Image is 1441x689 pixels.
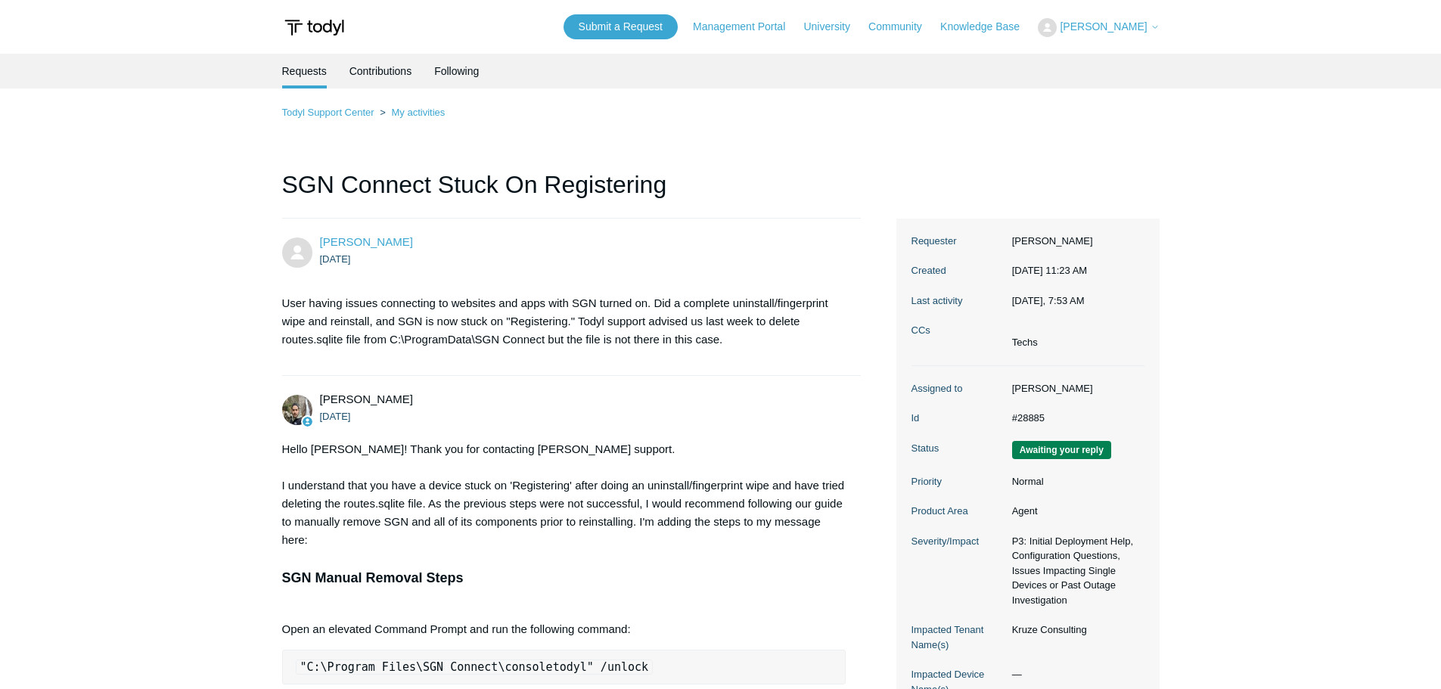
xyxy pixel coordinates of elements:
[391,107,445,118] a: My activities
[1012,265,1087,276] time: 10/13/2025, 11:23
[911,234,1005,249] dt: Requester
[868,19,937,35] a: Community
[282,567,846,589] h3: SGN Manual Removal Steps
[1038,18,1159,37] button: [PERSON_NAME]
[377,107,445,118] li: My activities
[282,166,862,219] h1: SGN Connect Stuck On Registering
[320,235,413,248] span: Justin Gauvin
[1005,411,1144,426] dd: #28885
[434,54,479,88] a: Following
[911,504,1005,519] dt: Product Area
[1060,20,1147,33] span: [PERSON_NAME]
[803,19,865,35] a: University
[1005,622,1144,638] dd: Kruze Consulting
[911,263,1005,278] dt: Created
[1005,504,1144,519] dd: Agent
[1012,295,1085,306] time: 10/15/2025, 07:53
[282,54,327,88] li: Requests
[911,381,1005,396] dt: Assigned to
[1005,534,1144,608] dd: P3: Initial Deployment Help, Configuration Questions, Issues Impacting Single Devices or Past Out...
[911,323,1005,338] dt: CCs
[1012,441,1111,459] span: We are waiting for you to respond
[693,19,800,35] a: Management Portal
[296,660,654,675] code: "C:\Program Files\SGN Connect\consoletodyl" /unlock
[911,441,1005,456] dt: Status
[911,293,1005,309] dt: Last activity
[282,107,377,118] li: Todyl Support Center
[320,253,351,265] time: 10/13/2025, 11:23
[1005,381,1144,396] dd: [PERSON_NAME]
[349,54,412,88] a: Contributions
[1005,474,1144,489] dd: Normal
[320,235,413,248] a: [PERSON_NAME]
[911,474,1005,489] dt: Priority
[911,534,1005,549] dt: Severity/Impact
[320,411,351,422] time: 10/13/2025, 11:56
[282,294,846,349] p: User having issues connecting to websites and apps with SGN turned on. Did a complete uninstall/f...
[911,622,1005,652] dt: Impacted Tenant Name(s)
[282,107,374,118] a: Todyl Support Center
[282,14,346,42] img: Todyl Support Center Help Center home page
[1012,335,1038,350] li: Techs
[1005,234,1144,249] dd: [PERSON_NAME]
[911,411,1005,426] dt: Id
[564,14,678,39] a: Submit a Request
[320,393,413,405] span: Michael Tjader
[1005,667,1144,682] dd: —
[940,19,1035,35] a: Knowledge Base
